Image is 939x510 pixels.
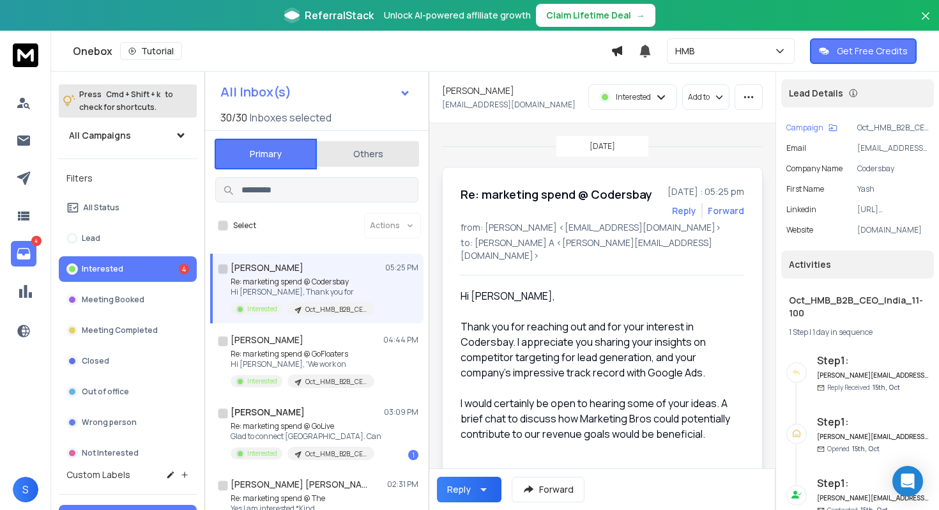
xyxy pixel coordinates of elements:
[827,383,900,392] p: Reply Received
[786,123,823,133] p: Campaign
[385,263,418,273] p: 05:25 PM
[708,205,744,217] div: Forward
[231,261,303,274] h1: [PERSON_NAME]
[461,319,734,380] div: Thank you for reaching out and for your interest in Codersbay. I appreciate you sharing your insi...
[817,432,929,442] h6: [PERSON_NAME][EMAIL_ADDRESS][DOMAIN_NAME]
[59,410,197,435] button: Wrong person
[13,477,38,502] button: S
[857,184,929,194] p: Yash
[810,38,917,64] button: Get Free Credits
[817,475,929,491] h6: Step 1 :
[437,477,501,502] button: Reply
[11,241,36,267] a: 4
[179,264,189,274] div: 4
[827,444,880,454] p: Opened
[59,440,197,466] button: Not Interested
[442,100,576,110] p: [EMAIL_ADDRESS][DOMAIN_NAME]
[247,376,277,386] p: Interested
[672,205,696,217] button: Reply
[210,79,421,105] button: All Inbox(s)
[817,353,929,368] h6: Step 1 :
[59,226,197,251] button: Lead
[69,129,131,142] h1: All Campaigns
[789,327,926,337] div: |
[305,305,367,314] p: Oct_HMB_B2B_CEO_India_11-100
[305,8,374,23] span: ReferralStack
[231,334,303,346] h1: [PERSON_NAME]
[82,233,100,243] p: Lead
[231,493,374,504] p: Re: marketing spend @ The
[231,359,374,369] p: Hi [PERSON_NAME], 'We work on
[83,203,119,213] p: All Status
[82,325,158,336] p: Meeting Completed
[59,123,197,148] button: All Campaigns
[461,185,652,203] h1: Re: marketing spend @ Codersbay
[857,225,929,235] p: [DOMAIN_NAME]
[781,251,934,279] div: Activities
[786,123,837,133] button: Campaign
[215,139,317,169] button: Primary
[817,371,929,380] h6: [PERSON_NAME][EMAIL_ADDRESS][DOMAIN_NAME]
[447,483,471,496] div: Reply
[82,387,129,397] p: Out of office
[408,450,418,460] div: 1
[59,318,197,343] button: Meeting Completed
[317,140,419,168] button: Others
[852,444,880,453] span: 15th, Oct
[786,225,813,235] p: website
[104,87,162,102] span: Cmd + Shift + k
[813,327,873,337] span: 1 day in sequence
[59,169,197,187] h3: Filters
[82,417,137,428] p: Wrong person
[442,84,514,97] h1: [PERSON_NAME]
[536,4,655,27] button: Claim Lifetime Deal→
[231,431,381,442] p: Glad to connect [GEOGRAPHIC_DATA]. Can
[461,288,734,304] div: Hi [PERSON_NAME],
[590,141,615,151] p: [DATE]
[786,205,816,215] p: linkedin
[82,356,109,366] p: Closed
[857,164,929,174] p: Codersbay
[636,9,645,22] span: →
[305,377,367,387] p: Oct_HMB_B2B_CEO_India_11-100
[82,264,123,274] p: Interested
[857,123,929,133] p: Oct_HMB_B2B_CEO_India_11-100
[231,287,374,297] p: Hi [PERSON_NAME], Thank you for
[231,478,371,491] h1: [PERSON_NAME] [PERSON_NAME]
[59,348,197,374] button: Closed
[461,396,734,442] div: I would certainly be open to hearing some of your ideas. A brief chat to discuss how Marketing Br...
[59,379,197,405] button: Out of office
[817,493,929,503] h6: [PERSON_NAME][EMAIL_ADDRESS][DOMAIN_NAME]
[917,8,934,38] button: Close banner
[73,42,611,60] div: Onebox
[82,295,144,305] p: Meeting Booked
[250,110,332,125] h3: Inboxes selected
[305,449,367,459] p: Oct_HMB_B2B_CEO_India_11-100
[512,477,584,502] button: Forward
[688,92,710,102] p: Add to
[220,110,247,125] span: 30 / 30
[247,449,277,458] p: Interested
[789,87,843,100] p: Lead Details
[461,236,744,262] p: to: [PERSON_NAME] A <[PERSON_NAME][EMAIL_ADDRESS][DOMAIN_NAME]>
[247,304,277,314] p: Interested
[66,468,130,481] h3: Custom Labels
[31,236,42,246] p: 4
[789,327,808,337] span: 1 Step
[231,421,381,431] p: Re: marketing spend @ GoLive
[789,294,926,320] h1: Oct_HMB_B2B_CEO_India_11-100
[387,479,418,490] p: 02:31 PM
[817,414,929,429] h6: Step 1 :
[384,407,418,417] p: 03:09 PM
[383,335,418,345] p: 04:44 PM
[82,448,139,458] p: Not Interested
[220,86,291,98] h1: All Inbox(s)
[59,195,197,220] button: All Status
[231,406,305,419] h1: [PERSON_NAME]
[786,164,843,174] p: Company Name
[873,383,900,392] span: 15th, Oct
[616,92,651,102] p: Interested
